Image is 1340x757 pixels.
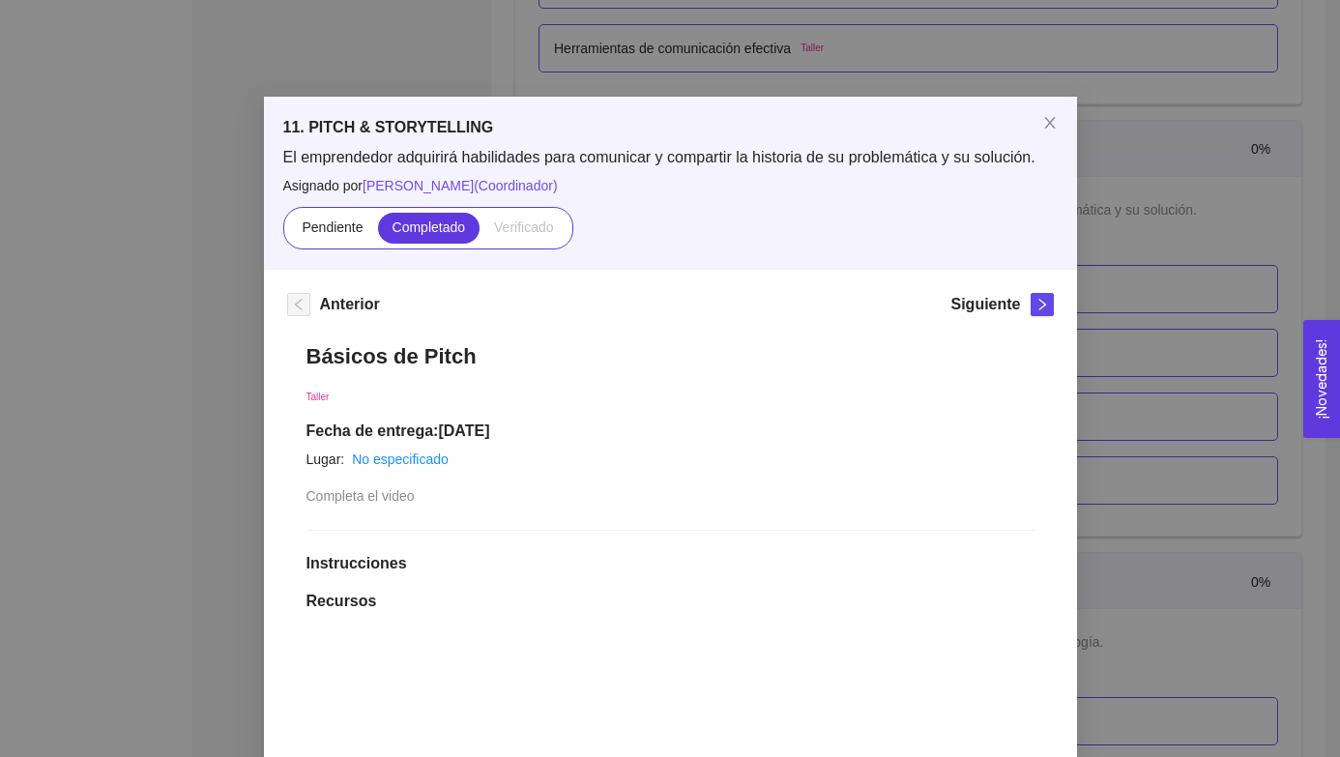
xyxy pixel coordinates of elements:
[306,449,345,470] article: Lugar:
[287,293,310,316] button: left
[306,422,1034,441] h1: Fecha de entrega: [DATE]
[283,175,1058,196] span: Asignado por
[302,219,363,235] span: Pendiente
[1303,320,1340,438] button: Open Feedback Widget
[1031,293,1054,316] button: right
[283,147,1058,168] span: El emprendedor adquirirá habilidades para comunicar y compartir la historia de su problemática y ...
[306,392,330,402] span: Taller
[283,116,1058,139] h5: 11. PITCH & STORYTELLING
[320,293,380,316] h5: Anterior
[363,178,558,193] span: [PERSON_NAME] ( Coordinador )
[1023,97,1077,151] button: Close
[352,451,449,467] a: No especificado
[306,554,1034,573] h1: Instrucciones
[1032,298,1053,311] span: right
[306,488,415,504] span: Completa el video
[1042,115,1058,131] span: close
[950,293,1020,316] h5: Siguiente
[494,219,553,235] span: Verificado
[393,219,466,235] span: Completado
[306,592,1034,611] h1: Recursos
[306,343,1034,369] h1: Básicos de Pitch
